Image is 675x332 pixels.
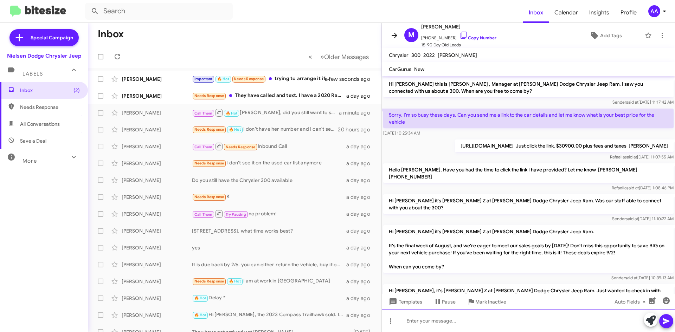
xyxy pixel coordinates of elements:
[122,278,192,285] div: [PERSON_NAME]
[122,92,192,99] div: [PERSON_NAME]
[85,3,233,20] input: Search
[20,87,80,94] span: Inbox
[9,29,79,46] a: Special Campaign
[383,284,674,304] p: Hi [PERSON_NAME], it's [PERSON_NAME] Z at [PERSON_NAME] Dodge Chrysler Jeep Ram. Just wanted to c...
[192,294,346,302] div: Delay *
[324,53,369,61] span: Older Messages
[194,77,213,81] span: Important
[383,130,420,136] span: [DATE] 10:25:34 AM
[304,50,373,64] nav: Page navigation example
[226,111,238,116] span: 🔥 Hot
[122,160,192,167] div: [PERSON_NAME]
[612,216,674,221] span: Sender [DATE] 11:10:22 AM
[442,295,456,308] span: Pause
[192,209,346,218] div: no problem!
[192,311,346,319] div: Hi [PERSON_NAME], the 2023 Compass Trailhawk sold. I do have other compasses available. Would you...
[549,2,584,23] a: Calendar
[612,185,674,190] span: Rafaella [DATE] 1:08:46 PM
[383,109,674,128] p: Sorry. I'm so busy these days. Can you send me a link to the car details and let me know what is ...
[346,92,376,99] div: a day ago
[229,279,241,284] span: 🔥 Hot
[194,296,206,300] span: 🔥 Hot
[346,312,376,319] div: a day ago
[383,225,674,273] p: Hi [PERSON_NAME] it's [PERSON_NAME] Z at [PERSON_NAME] Dodge Chrysler Jeep Ram. It's the final we...
[428,295,461,308] button: Pause
[192,193,346,201] div: K
[192,227,346,234] div: [STREET_ADDRESS]. what time works best?
[192,177,346,184] div: Do you still have the Chrysler 300 available
[122,261,192,268] div: [PERSON_NAME]
[346,143,376,150] div: a day ago
[192,244,346,251] div: yes
[389,52,409,58] span: Chrysler
[642,5,667,17] button: AA
[226,145,256,149] span: Needs Response
[438,52,477,58] span: [PERSON_NAME]
[411,52,420,58] span: 300
[423,52,435,58] span: 2022
[615,295,648,308] span: Auto Fields
[316,50,373,64] button: Next
[408,30,414,41] span: M
[600,29,622,42] span: Add Tags
[304,50,316,64] button: Previous
[610,154,674,160] span: Rafaella [DATE] 11:07:55 AM
[626,99,638,105] span: said at
[475,295,506,308] span: Mark Inactive
[98,28,124,40] h1: Inbox
[625,154,637,160] span: said at
[192,142,346,151] div: Inbound Call
[194,212,213,217] span: Call Them
[308,52,312,61] span: «
[625,275,637,280] span: said at
[20,121,60,128] span: All Conversations
[346,194,376,201] div: a day ago
[229,127,241,132] span: 🔥 Hot
[584,2,615,23] a: Insights
[194,279,224,284] span: Needs Response
[383,194,674,214] p: Hi [PERSON_NAME] it's [PERSON_NAME] Z at [PERSON_NAME] Dodge Chrysler Jeep Ram. Was our staff abl...
[22,158,37,164] span: More
[523,2,549,23] span: Inbox
[122,177,192,184] div: [PERSON_NAME]
[194,195,224,199] span: Needs Response
[194,145,213,149] span: Call Them
[383,78,674,97] p: Hi [PERSON_NAME] this is [PERSON_NAME] , Manager at [PERSON_NAME] Dodge Chrysler Jeep Ram. I saw ...
[346,210,376,217] div: a day ago
[569,29,641,42] button: Add Tags
[122,244,192,251] div: [PERSON_NAME]
[194,127,224,132] span: Needs Response
[20,137,46,144] span: Save a Deal
[626,185,639,190] span: said at
[122,194,192,201] div: [PERSON_NAME]
[122,210,192,217] div: [PERSON_NAME]
[73,87,80,94] span: (2)
[648,5,660,17] div: AA
[122,227,192,234] div: [PERSON_NAME]
[421,22,496,31] span: [PERSON_NAME]
[421,31,496,41] span: [PHONE_NUMBER]
[611,275,674,280] span: Sender [DATE] 10:39:13 AM
[122,143,192,150] div: [PERSON_NAME]
[192,159,346,167] div: I don't see it on the used car list anymore
[226,212,246,217] span: Try Pausing
[234,77,264,81] span: Needs Response
[382,295,428,308] button: Templates
[346,244,376,251] div: a day ago
[609,295,654,308] button: Auto Fields
[217,77,229,81] span: 🔥 Hot
[421,41,496,48] span: 15-90 Day Old Leads
[194,93,224,98] span: Needs Response
[194,111,213,116] span: Call Them
[20,104,80,111] span: Needs Response
[615,2,642,23] a: Profile
[122,312,192,319] div: [PERSON_NAME]
[194,161,224,165] span: Needs Response
[122,76,192,83] div: [PERSON_NAME]
[31,34,73,41] span: Special Campaign
[192,75,334,83] div: trying to arrange it if we can, my wife wants to see it in person but between soccer games and th...
[192,125,338,134] div: I don't have her number and I can't seem to find the email for some reason. Maybe I deleted it ac...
